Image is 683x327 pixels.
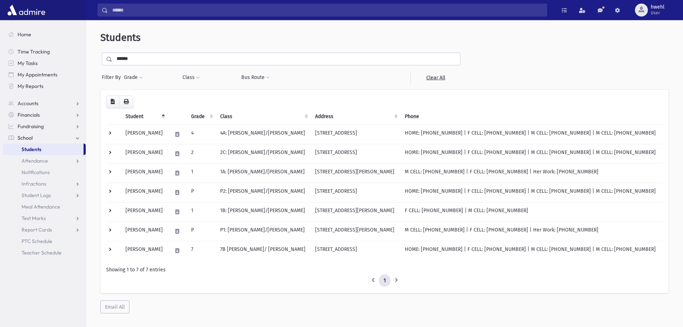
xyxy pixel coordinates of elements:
span: My Reports [18,83,43,89]
span: Infractions [22,181,46,187]
td: [PERSON_NAME] [121,125,167,144]
a: Report Cards [3,224,86,235]
a: Home [3,29,86,40]
td: 1B: [PERSON_NAME]/[PERSON_NAME] [216,202,311,221]
a: 1 [379,274,390,287]
td: [PERSON_NAME] [121,221,167,241]
td: M CELL: [PHONE_NUMBER] | F CELL: [PHONE_NUMBER] | Her Work: [PHONE_NUMBER] [400,163,663,183]
span: Home [18,31,31,38]
a: Student Logs [3,190,86,201]
img: AdmirePro [6,3,47,17]
span: Teacher Schedule [22,249,62,256]
td: 2C: [PERSON_NAME]/[PERSON_NAME] [216,144,311,163]
button: Grade [124,71,143,84]
td: [STREET_ADDRESS] [311,144,401,163]
td: 7 [187,241,216,260]
td: HOME: [PHONE_NUMBER] | F CELL: [PHONE_NUMBER] | M CELL: [PHONE_NUMBER] | M CELL: [PHONE_NUMBER] [400,183,663,202]
span: Attendance [22,158,48,164]
input: Search [108,4,547,17]
a: Test Marks [3,212,86,224]
span: My Tasks [18,60,38,66]
span: Filter By [102,74,124,81]
span: Test Marks [22,215,46,221]
button: Print [119,95,133,108]
th: Class: activate to sort column ascending [216,108,311,125]
td: P2: [PERSON_NAME]/[PERSON_NAME] [216,183,311,202]
button: Email All [100,300,129,313]
a: Time Tracking [3,46,86,57]
a: My Reports [3,80,86,92]
td: F CELL: [PHONE_NUMBER] | M CELL: [PHONE_NUMBER] [400,202,663,221]
td: P [187,183,216,202]
a: Infractions [3,178,86,190]
td: HOME: [PHONE_NUMBER] | F CELL: [PHONE_NUMBER] | M CELL: [PHONE_NUMBER] | M CELL: [PHONE_NUMBER] [400,125,663,144]
span: Notifications [22,169,50,176]
a: My Tasks [3,57,86,69]
a: PTC Schedule [3,235,86,247]
button: Class [182,71,200,84]
td: 2 [187,144,216,163]
span: User [651,10,664,16]
td: [PERSON_NAME] [121,144,167,163]
th: Student: activate to sort column descending [121,108,167,125]
span: Student Logs [22,192,51,198]
th: Phone [400,108,663,125]
td: 7B [PERSON_NAME]/ [PERSON_NAME] [216,241,311,260]
td: [PERSON_NAME] [121,241,167,260]
a: Students [3,144,84,155]
td: M CELL: [PHONE_NUMBER] | F CELL: [PHONE_NUMBER] | Her Work: [PHONE_NUMBER] [400,221,663,241]
a: Fundraising [3,121,86,132]
td: [STREET_ADDRESS][PERSON_NAME] [311,221,401,241]
span: School [18,135,33,141]
span: Students [22,146,41,153]
span: Financials [18,112,40,118]
span: My Appointments [18,71,57,78]
td: [STREET_ADDRESS][PERSON_NAME] [311,202,401,221]
td: 1A: [PERSON_NAME]/[PERSON_NAME] [216,163,311,183]
td: 1 [187,163,216,183]
td: [STREET_ADDRESS] [311,125,401,144]
span: Report Cards [22,226,52,233]
td: [STREET_ADDRESS] [311,183,401,202]
td: [PERSON_NAME] [121,202,167,221]
a: My Appointments [3,69,86,80]
td: 4 [187,125,216,144]
a: Accounts [3,98,86,109]
span: Fundraising [18,123,44,130]
a: Clear All [411,71,460,84]
td: P1: [PERSON_NAME]/[PERSON_NAME] [216,221,311,241]
div: Showing 1 to 7 of 7 entries [106,266,663,274]
a: Notifications [3,167,86,178]
span: Meal Attendance [22,204,60,210]
button: Bus Route [241,71,270,84]
td: P [187,221,216,241]
th: Grade: activate to sort column ascending [187,108,216,125]
span: Students [100,32,141,43]
span: Accounts [18,100,38,107]
span: PTC Schedule [22,238,52,244]
button: CSV [106,95,119,108]
a: Meal Attendance [3,201,86,212]
td: HOME: [PHONE_NUMBER] | F CELL: [PHONE_NUMBER] | M CELL: [PHONE_NUMBER] | M CELL: [PHONE_NUMBER] [400,241,663,260]
span: hwehl [651,4,664,10]
th: Address: activate to sort column ascending [311,108,401,125]
span: Time Tracking [18,48,50,55]
td: HOME: [PHONE_NUMBER] | F CELL: [PHONE_NUMBER] | M CELL: [PHONE_NUMBER] | M CELL: [PHONE_NUMBER] [400,144,663,163]
a: School [3,132,86,144]
td: [PERSON_NAME] [121,183,167,202]
a: Financials [3,109,86,121]
td: [STREET_ADDRESS] [311,241,401,260]
td: [STREET_ADDRESS][PERSON_NAME] [311,163,401,183]
a: Attendance [3,155,86,167]
td: [PERSON_NAME] [121,163,167,183]
td: 4A: [PERSON_NAME]/[PERSON_NAME] [216,125,311,144]
td: 1 [187,202,216,221]
a: Teacher Schedule [3,247,86,258]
